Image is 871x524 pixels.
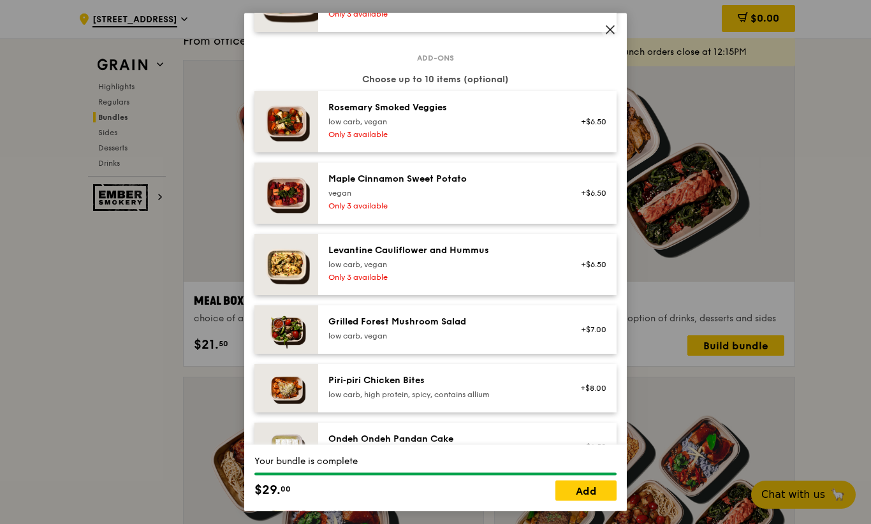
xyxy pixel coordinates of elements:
[328,9,557,19] div: Only 3 available
[573,383,606,393] div: +$8.00
[573,188,606,198] div: +$6.50
[328,272,557,282] div: Only 3 available
[254,91,318,152] img: daily_normal_Thyme-Rosemary-Zucchini-HORZ.jpg
[328,259,557,270] div: low carb, vegan
[328,117,557,127] div: low carb, vegan
[328,188,557,198] div: vegan
[328,433,557,446] div: Ondeh Ondeh Pandan Cake
[328,201,557,211] div: Only 3 available
[254,163,318,224] img: daily_normal_Maple_Cinnamon_Sweet_Potato__Horizontal_.jpg
[254,305,318,354] img: daily_normal_Grilled-Forest-Mushroom-Salad-HORZ.jpg
[555,480,617,500] a: Add
[328,101,557,114] div: Rosemary Smoked Veggies
[573,259,606,270] div: +$6.50
[254,480,281,499] span: $29.
[254,364,318,412] img: daily_normal_Piri-Piri-Chicken-Bites-HORZ.jpg
[328,244,557,257] div: Levantine Cauliflower and Hummus
[412,53,459,63] span: Add-ons
[254,73,617,86] div: Choose up to 10 items (optional)
[573,117,606,127] div: +$6.50
[328,331,557,341] div: low carb, vegan
[328,316,557,328] div: Grilled Forest Mushroom Salad
[254,423,318,471] img: daily_normal_Ondeh_Ondeh_Pandan_Cake-HORZ.jpg
[328,374,557,387] div: Piri‑piri Chicken Bites
[573,324,606,335] div: +$7.00
[254,455,617,467] div: Your bundle is complete
[281,483,291,493] span: 00
[328,389,557,400] div: low carb, high protein, spicy, contains allium
[328,173,557,186] div: Maple Cinnamon Sweet Potato
[254,234,318,295] img: daily_normal_Levantine_Cauliflower_and_Hummus__Horizontal_.jpg
[328,129,557,140] div: Only 3 available
[573,442,606,452] div: +$6.50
